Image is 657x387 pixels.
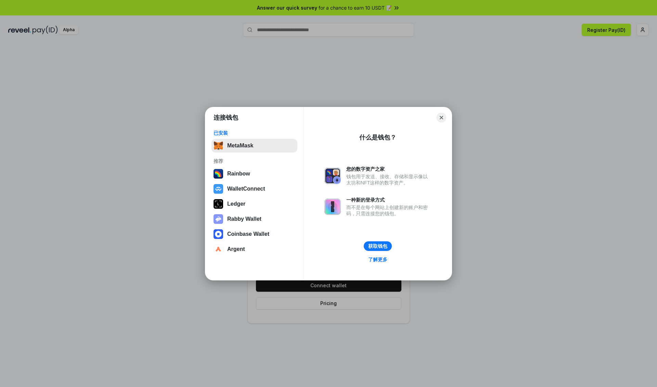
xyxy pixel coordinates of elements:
[214,169,223,179] img: svg+xml,%3Csvg%20width%3D%22120%22%20height%3D%22120%22%20viewBox%3D%220%200%20120%20120%22%20fil...
[214,130,295,136] div: 已安装
[346,173,431,186] div: 钱包用于发送、接收、存储和显示像以太坊和NFT这样的数字资产。
[214,184,223,194] img: svg+xml,%3Csvg%20width%3D%2228%22%20height%3D%2228%22%20viewBox%3D%220%200%2028%2028%22%20fill%3D...
[227,143,253,149] div: MetaMask
[359,133,396,142] div: 什么是钱包？
[211,182,297,196] button: WalletConnect
[214,158,295,164] div: 推荐
[364,241,392,251] button: 获取钱包
[211,212,297,226] button: Rabby Wallet
[368,243,387,249] div: 获取钱包
[211,227,297,241] button: Coinbase Wallet
[227,246,245,252] div: Argent
[214,199,223,209] img: svg+xml,%3Csvg%20xmlns%3D%22http%3A%2F%2Fwww.w3.org%2F2000%2Fsvg%22%20width%3D%2228%22%20height%3...
[346,204,431,217] div: 而不是在每个网站上创建新的账户和密码，只需连接您的钱包。
[324,198,341,215] img: svg+xml,%3Csvg%20xmlns%3D%22http%3A%2F%2Fwww.w3.org%2F2000%2Fsvg%22%20fill%3D%22none%22%20viewBox...
[214,214,223,224] img: svg+xml,%3Csvg%20xmlns%3D%22http%3A%2F%2Fwww.w3.org%2F2000%2Fsvg%22%20fill%3D%22none%22%20viewBox...
[211,167,297,181] button: Rainbow
[227,186,265,192] div: WalletConnect
[227,231,269,237] div: Coinbase Wallet
[437,113,446,122] button: Close
[211,242,297,256] button: Argent
[324,168,341,184] img: svg+xml,%3Csvg%20xmlns%3D%22http%3A%2F%2Fwww.w3.org%2F2000%2Fsvg%22%20fill%3D%22none%22%20viewBox...
[211,197,297,211] button: Ledger
[214,113,238,122] h1: 连接钱包
[214,244,223,254] img: svg+xml,%3Csvg%20width%3D%2228%22%20height%3D%2228%22%20viewBox%3D%220%200%2028%2028%22%20fill%3D...
[214,141,223,150] img: svg+xml,%3Csvg%20fill%3D%22none%22%20height%3D%2233%22%20viewBox%3D%220%200%2035%2033%22%20width%...
[368,256,387,263] div: 了解更多
[227,201,245,207] div: Ledger
[364,255,391,264] a: 了解更多
[211,139,297,153] button: MetaMask
[227,216,261,222] div: Rabby Wallet
[214,229,223,239] img: svg+xml,%3Csvg%20width%3D%2228%22%20height%3D%2228%22%20viewBox%3D%220%200%2028%2028%22%20fill%3D...
[346,166,431,172] div: 您的数字资产之家
[346,197,431,203] div: 一种新的登录方式
[227,171,250,177] div: Rainbow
